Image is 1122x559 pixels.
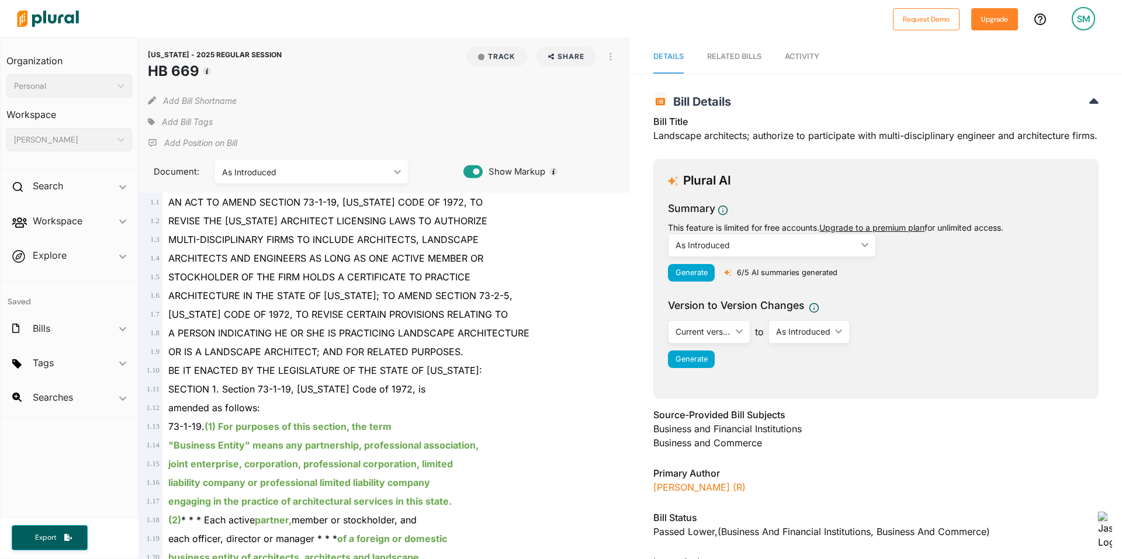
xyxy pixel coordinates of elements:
span: to [750,325,768,339]
span: AN ACT TO AMEND SECTION 73-1-19, [US_STATE] CODE OF 1972, TO [168,196,483,208]
button: Upgrade [971,8,1018,30]
div: This feature is limited for free accounts. for unlimited access. [668,221,1084,234]
ins: liability company or professional limited liability company [168,477,430,488]
h3: Summary [668,201,715,216]
h3: Workspace [6,98,132,123]
a: [PERSON_NAME] (R) [653,481,746,493]
span: amended as follows: [168,402,260,414]
span: SECTION 1. Section 73-1-19, [US_STATE] Code of 1972, is [168,383,425,395]
span: * * * Each active member or stockholder, and [168,514,417,526]
span: Bill Details [667,95,731,109]
span: each officer, director or manager * * * [168,533,447,544]
a: Details [653,40,684,74]
span: 1 . 4 [150,254,160,262]
span: 73-1-19. [168,421,392,432]
div: As Introduced [676,239,857,251]
div: Business and Financial Institutions [653,422,1099,436]
div: RELATED BILLS [707,51,761,62]
span: 1 . 16 [147,478,160,487]
ins: engaging in the practice of architectural services in this state. [168,495,452,507]
span: 1 . 9 [150,348,160,356]
a: Activity [785,40,819,74]
span: Generate [676,268,708,277]
button: Share [536,47,597,67]
ins: partner, [255,514,292,526]
h1: HB 669 [148,61,282,82]
div: Passed Lower , ( ) [653,525,1099,539]
span: MULTI-DISCIPLINARY FIRMS TO INCLUDE ARCHITECTS, LANDSCAPE [168,234,479,245]
span: 1 . 12 [147,404,160,412]
span: 1 . 3 [150,235,160,244]
span: Document: [148,165,200,178]
span: 1 . 13 [147,422,160,430]
a: Request Demo [893,13,960,25]
span: 1 . 2 [150,217,160,225]
button: Generate [668,350,715,368]
ins: of a foreign or domestic [337,533,447,544]
h3: Plural AI [683,173,731,188]
span: ARCHITECTURE IN THE STATE OF [US_STATE]; TO AMEND SECTION 73-2-5, [168,290,512,301]
button: Add Bill Shortname [163,91,237,110]
div: [PERSON_NAME] [14,134,113,146]
button: Request Demo [893,8,960,30]
button: Export [12,525,88,550]
span: 1 . 18 [147,516,160,524]
h4: Saved [1,282,138,310]
span: 1 . 5 [150,273,160,281]
h3: Primary Author [653,466,1099,480]
span: Version to Version Changes [668,298,804,313]
div: Business and Commerce [653,436,1099,450]
span: 1 . 17 [147,497,160,505]
span: [US_STATE] - 2025 REGULAR SESSION [148,50,282,59]
span: 1 . 10 [147,366,160,374]
span: 1 . 11 [147,385,160,393]
h2: Workspace [33,214,82,227]
ins: "Business Entity" means any partnership, professional association, [168,439,479,451]
div: Add Position Statement [148,134,237,152]
h3: Bill Title [653,114,1099,129]
span: OR IS A LANDSCAPE ARCHITECT; AND FOR RELATED PURPOSES. [168,346,463,357]
span: 1 . 8 [150,329,160,337]
a: Upgrade [971,13,1018,25]
p: 6/5 AI summaries generated [737,267,837,278]
span: 1 . 1 [150,198,160,206]
a: RELATED BILLS [707,40,761,74]
button: Share [532,47,601,67]
h2: Bills [33,322,50,335]
div: As Introduced [222,166,389,178]
div: SM [1072,7,1095,30]
span: Details [653,52,684,61]
h2: Search [33,179,63,192]
span: Show Markup [483,165,545,178]
div: Tooltip anchor [202,66,212,77]
span: [US_STATE] CODE OF 1972, TO REVISE CERTAIN PROVISIONS RELATING TO [168,308,508,320]
h3: Organization [6,44,132,70]
span: 1 . 15 [147,460,160,468]
span: STOCKHOLDER OF THE FIRM HOLDS A CERTIFICATE TO PRACTICE [168,271,470,283]
span: Export [27,533,64,543]
div: Tooltip anchor [548,166,559,177]
h3: Bill Status [653,511,1099,525]
div: Personal [14,80,113,92]
span: Generate [676,355,708,363]
a: Upgrade to a premium plan [819,223,924,232]
h3: Source-Provided Bill Subjects [653,408,1099,422]
p: Add Position on Bill [164,137,237,149]
span: Business and Commerce [877,526,986,537]
span: 1 . 19 [147,534,160,543]
span: A PERSON INDICATING HE OR SHE IS PRACTICING LANDSCAPE ARCHITECTURE [168,327,529,339]
span: 1 . 14 [147,441,160,449]
span: Activity [785,52,819,61]
button: Generate [668,264,715,282]
a: SM [1062,2,1104,35]
span: BE IT ENACTED BY THE LEGISLATURE OF THE STATE OF [US_STATE]: [168,364,482,376]
div: Current version [676,325,731,338]
span: Add Bill Tags [162,116,213,128]
ins: (1) For purposes of this section, the term [205,421,392,432]
div: Landscape architects; authorize to participate with multi-disciplinary engineer and architecture ... [653,114,1099,150]
ins: joint enterprise, corporation, professional corporation, limited [168,458,453,470]
span: Business and Financial Institutions [721,526,877,537]
span: 1 . 6 [150,291,160,300]
button: Track [466,47,527,67]
span: 1 . 7 [150,310,160,318]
